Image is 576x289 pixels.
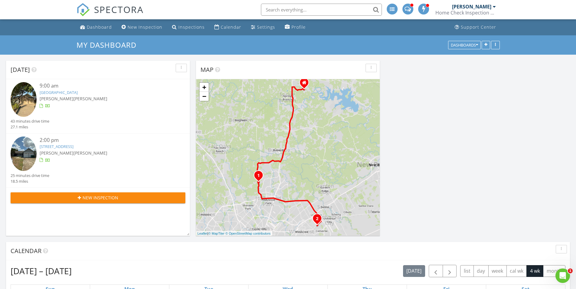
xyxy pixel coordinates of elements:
[11,265,72,277] h2: [DATE] – [DATE]
[128,24,162,30] div: New Inspection
[40,144,73,149] a: [STREET_ADDRESS]
[208,232,225,235] a: © MapTiler
[197,232,207,235] a: Leaflet
[451,43,478,47] div: Dashboards
[488,265,507,277] button: week
[200,83,209,92] a: Zoom in
[226,232,271,235] a: © OpenStreetMap contributors
[461,24,496,30] div: Support Center
[40,150,73,156] span: [PERSON_NAME]
[87,24,112,30] div: Dashboard
[11,178,49,184] div: 18.5 miles
[170,22,207,33] a: Inspections
[317,218,321,222] div: 8026 Deadwood Ridge, Converse, TX 78109
[76,8,144,21] a: SPECTORA
[261,4,382,16] input: Search everything...
[555,268,570,283] iframe: Intercom live chat
[316,217,318,221] i: 2
[526,265,543,277] button: 4 wk
[40,90,78,95] a: [GEOGRAPHIC_DATA]
[11,136,185,184] a: 2:00 pm [STREET_ADDRESS] [PERSON_NAME][PERSON_NAME] 25 minutes drive time 18.5 miles
[200,66,213,74] span: Map
[304,82,308,86] div: 1009 Fair Way Dr., Spring Branch TX 78070
[83,194,118,201] span: New Inspection
[221,24,241,30] div: Calendar
[178,24,205,30] div: Inspections
[452,4,491,10] div: [PERSON_NAME]
[196,231,272,236] div: |
[543,265,565,277] button: month
[282,22,308,33] a: Profile
[249,22,278,33] a: Settings
[78,22,114,33] a: Dashboard
[11,66,30,74] span: [DATE]
[73,96,107,101] span: [PERSON_NAME]
[435,10,496,16] div: Home Check Inspection Group
[506,265,527,277] button: cal wk
[40,136,171,144] div: 2:00 pm
[11,192,185,203] button: New Inspection
[11,124,49,130] div: 27.1 miles
[429,265,443,277] button: Previous
[452,22,499,33] a: Support Center
[11,82,37,117] img: 9371337%2Fcover_photos%2Fidxga7FRF489gASKEZ3p%2Fsmall.jpg
[448,41,481,49] button: Dashboards
[40,82,171,90] div: 9:00 am
[76,3,90,16] img: The Best Home Inspection Software - Spectora
[212,22,244,33] a: Calendar
[11,247,41,255] span: Calendar
[257,24,275,30] div: Settings
[11,82,185,130] a: 9:00 am [GEOGRAPHIC_DATA] [PERSON_NAME][PERSON_NAME] 43 minutes drive time 27.1 miles
[200,92,209,101] a: Zoom out
[473,265,489,277] button: day
[11,136,37,171] img: 9369226%2Fcover_photos%2FAXL26Kp2pRra27EfE8PD%2Fsmall.jpg
[40,96,73,101] span: [PERSON_NAME]
[443,265,457,277] button: Next
[259,175,262,179] div: 23707 Calico Chase, San Antonio, TX 78260
[11,118,49,124] div: 43 minutes drive time
[403,265,425,277] button: [DATE]
[119,22,165,33] a: New Inspection
[11,173,49,178] div: 25 minutes drive time
[257,174,260,178] i: 1
[568,268,573,273] span: 1
[94,3,144,16] span: SPECTORA
[460,265,474,277] button: list
[291,24,306,30] div: Profile
[73,150,107,156] span: [PERSON_NAME]
[76,40,142,50] a: My Dashboard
